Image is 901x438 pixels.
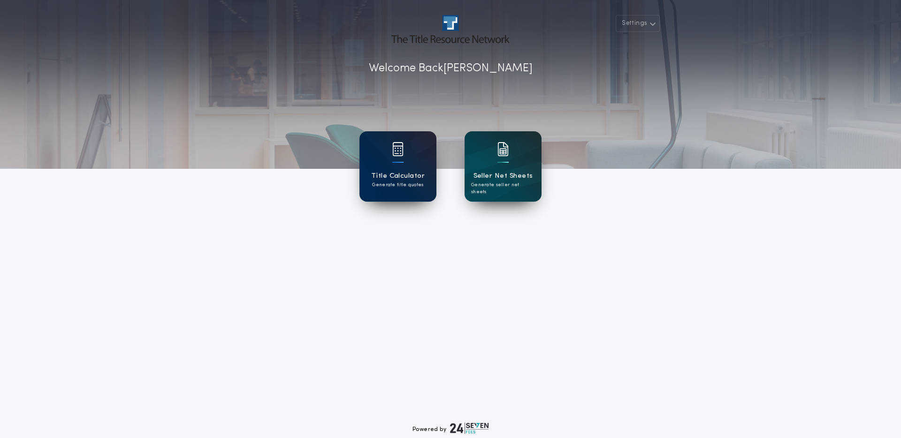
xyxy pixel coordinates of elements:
p: Generate seller net sheets [471,181,535,196]
h1: Seller Net Sheets [473,171,533,181]
img: logo [450,423,489,434]
img: card icon [497,142,509,156]
p: Welcome Back [PERSON_NAME] [369,60,533,77]
a: card iconTitle CalculatorGenerate title quotes [359,131,436,202]
h1: Title Calculator [371,171,425,181]
div: Powered by [412,423,489,434]
img: card icon [392,142,404,156]
img: account-logo [391,15,510,43]
a: card iconSeller Net SheetsGenerate seller net sheets [465,131,542,202]
p: Generate title quotes [372,181,423,189]
button: Settings [616,15,660,32]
